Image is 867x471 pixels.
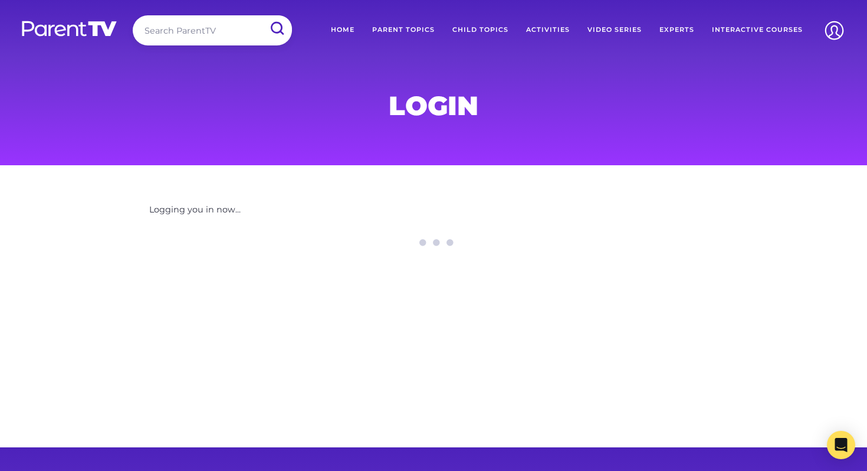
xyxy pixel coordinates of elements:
div: Open Intercom Messenger [827,431,855,459]
h1: Login [149,94,718,117]
a: Video Series [579,15,651,45]
img: parenttv-logo-white.4c85aaf.svg [21,20,118,37]
a: Interactive Courses [703,15,812,45]
input: Submit [261,15,292,42]
p: Logging you in now... [149,202,718,218]
a: Activities [517,15,579,45]
input: Search ParentTV [133,15,292,45]
img: Account [819,15,849,45]
a: Experts [651,15,703,45]
a: Home [322,15,363,45]
a: Child Topics [444,15,517,45]
a: Parent Topics [363,15,444,45]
